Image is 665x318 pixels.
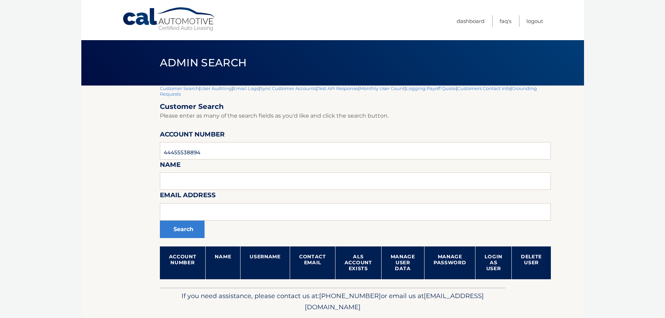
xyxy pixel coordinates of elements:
[305,292,484,311] span: [EMAIL_ADDRESS][DOMAIN_NAME]
[160,86,551,288] div: | | | | | | | |
[290,246,335,279] th: Contact Email
[360,86,405,91] a: Monthly User Count
[164,290,501,313] p: If you need assistance, please contact us at: or email us at
[160,102,551,111] h2: Customer Search
[233,86,259,91] a: Email Logs
[381,246,424,279] th: Manage User Data
[406,86,456,91] a: Logging Payoff Quote
[160,246,206,279] th: Account Number
[511,246,551,279] th: Delete User
[160,86,199,91] a: Customer Search
[122,7,216,32] a: Cal Automotive
[318,86,358,91] a: Test API Response
[160,86,537,97] a: Grounding Requests
[457,15,485,27] a: Dashboard
[206,246,241,279] th: Name
[160,111,551,121] p: Please enter as many of the search fields as you'd like and click the search button.
[200,86,232,91] a: User Auditing
[500,15,511,27] a: FAQ's
[319,292,381,300] span: [PHONE_NUMBER]
[160,221,205,238] button: Search
[475,246,512,279] th: Login as User
[335,246,381,279] th: ALS Account Exists
[160,129,225,142] label: Account Number
[457,86,510,91] a: Customers Contact Info
[160,56,247,69] span: Admin Search
[424,246,475,279] th: Manage Password
[241,246,290,279] th: Username
[160,160,180,172] label: Name
[160,190,216,203] label: Email Address
[526,15,543,27] a: Logout
[260,86,316,91] a: Sync Customer Accounts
